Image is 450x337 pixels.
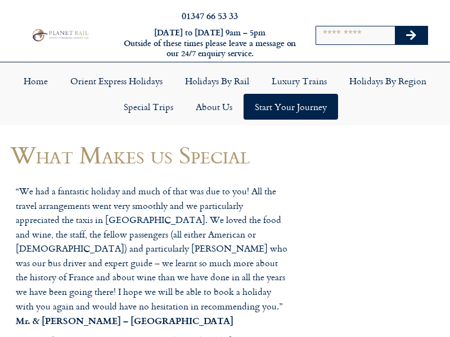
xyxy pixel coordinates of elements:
a: 01347 66 53 33 [182,9,238,22]
strong: Mr. & [PERSON_NAME] – [GEOGRAPHIC_DATA] [16,314,233,327]
h1: What Makes us Special [10,142,294,168]
a: Holidays by Rail [174,68,260,94]
p: “We had a fantastic holiday and much of that was due to you! All the travel arrangements went ver... [16,184,288,329]
a: About Us [184,94,244,120]
img: Planet Rail Train Holidays Logo [30,28,90,42]
a: Start your Journey [244,94,338,120]
a: Special Trips [112,94,184,120]
a: Orient Express Holidays [59,68,174,94]
button: Search [395,26,427,44]
h6: [DATE] to [DATE] 9am – 5pm Outside of these times please leave a message on our 24/7 enquiry serv... [123,28,297,59]
nav: Menu [6,68,444,120]
a: Holidays by Region [338,68,438,94]
a: Home [12,68,59,94]
a: Luxury Trains [260,68,338,94]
